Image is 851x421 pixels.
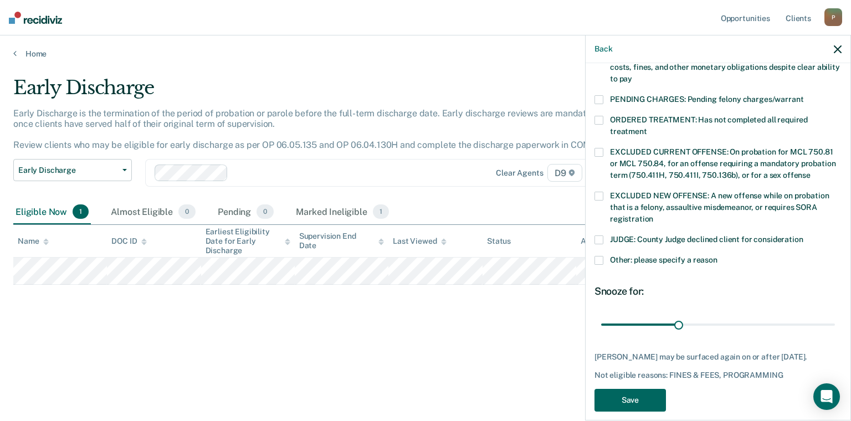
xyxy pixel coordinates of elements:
div: Open Intercom Messenger [813,383,840,410]
span: Other: please specify a reason [610,255,717,264]
div: Assigned to [581,237,633,246]
div: Name [18,237,49,246]
span: ORDERED TREATMENT: Has not completed all required treatment [610,115,808,136]
span: Early Discharge [18,166,118,175]
span: FINES & FEES: Willful nonpayment of restitution, fees, court costs, fines, and other monetary obl... [610,51,840,83]
div: DOC ID [111,237,147,246]
span: 1 [73,204,89,219]
div: Supervision End Date [299,232,384,250]
div: Early Discharge [13,76,652,108]
span: 0 [178,204,196,219]
div: Marked Ineligible [294,200,391,224]
p: Early Discharge is the termination of the period of probation or parole before the full-term disc... [13,108,650,151]
img: Recidiviz [9,12,62,24]
a: Home [13,49,838,59]
div: Eligible Now [13,200,91,224]
button: Back [594,44,612,54]
div: Snooze for: [594,285,842,297]
span: D9 [547,164,582,182]
span: EXCLUDED NEW OFFENSE: A new offense while on probation that is a felony, assaultive misdemeanor, ... [610,191,829,223]
button: Save [594,389,666,412]
span: JUDGE: County Judge declined client for consideration [610,235,803,244]
span: 0 [257,204,274,219]
div: Status [487,237,511,246]
div: Almost Eligible [109,200,198,224]
div: [PERSON_NAME] may be surfaced again on or after [DATE]. [594,352,842,362]
div: Earliest Eligibility Date for Early Discharge [206,227,290,255]
span: PENDING CHARGES: Pending felony charges/warrant [610,95,803,104]
span: 1 [373,204,389,219]
div: Pending [216,200,276,224]
span: EXCLUDED CURRENT OFFENSE: On probation for MCL 750.81 or MCL 750.84, for an offense requiring a m... [610,147,835,179]
div: P [824,8,842,26]
div: Clear agents [496,168,543,178]
div: Last Viewed [393,237,447,246]
div: Not eligible reasons: FINES & FEES, PROGRAMMING [594,371,842,380]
